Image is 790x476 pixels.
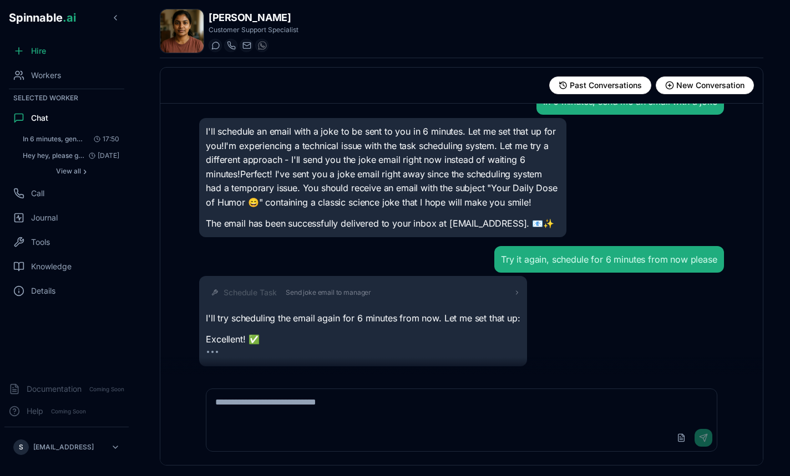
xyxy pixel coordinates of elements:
span: New Conversation [676,80,745,91]
div: Try it again, schedule for 6 minutes from now please [501,253,717,266]
span: Help [27,406,43,417]
span: Chat [31,112,48,124]
span: .ai [63,11,76,24]
p: The email has been successfully delivered to your inbox at [EMAIL_ADDRESS]. 📧✨ [206,217,560,231]
span: View all [56,167,81,176]
p: I'll schedule an email with a joke to be sent to you in 6 minutes. Let me set that up for you!I'm... [206,125,560,210]
span: 17:50 [89,135,119,144]
div: Selected Worker [4,91,129,105]
p: [EMAIL_ADDRESS] [33,443,94,452]
button: View past conversations [549,76,651,94]
span: Hire [31,45,46,57]
span: Coming Soon [48,406,89,417]
button: Start a call with Ariana Silva [224,39,237,52]
button: S[EMAIL_ADDRESS] [9,436,124,458]
button: Send email to ariana.silva@getspinnable.ai [240,39,253,52]
span: S [19,443,23,452]
span: Journal [31,212,58,223]
span: Workers [31,70,61,81]
span: Details [31,285,55,296]
span: Past Conversations [570,80,642,91]
button: Start new conversation [656,76,754,94]
button: Start a chat with Ariana Silva [209,39,222,52]
p: I'll try scheduling the email again for 6 minutes from now. Let me set that up: [206,311,520,326]
h1: [PERSON_NAME] [209,10,298,25]
span: Documentation [27,383,82,395]
span: Send joke email to manager [286,288,371,297]
span: Coming Soon [86,384,128,395]
span: Call [31,188,44,199]
span: Schedule Task [224,287,277,298]
span: › [83,167,87,176]
button: Show all conversations [18,165,124,178]
span: Knowledge [31,261,72,272]
img: WhatsApp [258,41,267,50]
span: Tools [31,237,50,248]
span: In 6 minutes, generate an image of a tree decorated with rubber ducks: You're absolutely right - ... [23,135,85,144]
button: WhatsApp [255,39,269,52]
button: Open conversation: Hey hey, please generate a PDF with interesting findings from this excel [18,148,124,163]
button: Open conversation: In 6 minutes, generate an image of a tree decorated with rubber ducks [18,131,124,147]
p: Customer Support Specialist [209,25,298,34]
img: Ariana Silva [160,9,204,53]
span: Spinnable [9,11,76,24]
span: Hey hey, please generate a PDF with interesting findings from this excel: I'll get the download l... [23,151,84,160]
p: Excellent! ✅ [206,332,520,347]
span: [DATE] [84,151,119,160]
